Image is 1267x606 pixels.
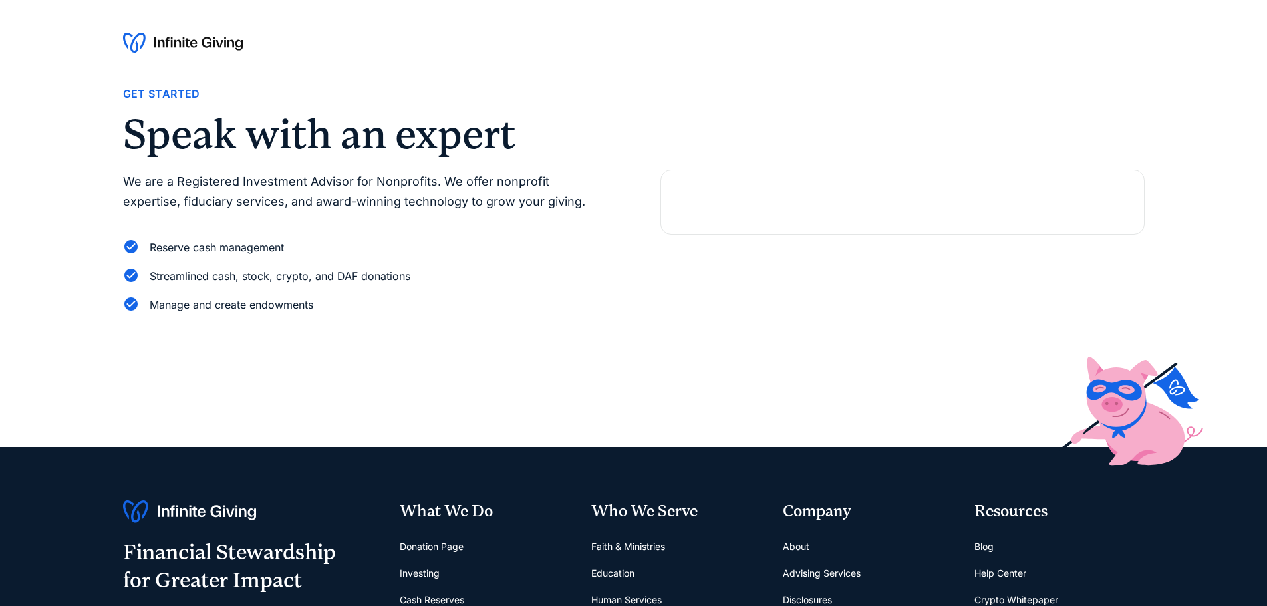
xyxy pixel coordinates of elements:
[783,533,809,560] a: About
[400,533,464,560] a: Donation Page
[783,560,861,587] a: Advising Services
[974,533,994,560] a: Blog
[150,239,284,257] div: Reserve cash management
[974,560,1026,587] a: Help Center
[123,539,336,594] div: Financial Stewardship for Greater Impact
[150,296,313,314] div: Manage and create endowments
[123,114,607,155] h2: Speak with an expert
[783,500,953,523] div: Company
[400,500,570,523] div: What We Do
[974,500,1145,523] div: Resources
[591,533,665,560] a: Faith & Ministries
[150,267,410,285] div: Streamlined cash, stock, crypto, and DAF donations
[400,560,440,587] a: Investing
[123,85,200,103] div: Get Started
[123,172,607,212] p: We are a Registered Investment Advisor for Nonprofits. We offer nonprofit expertise, fiduciary se...
[591,560,634,587] a: Education
[591,500,762,523] div: Who We Serve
